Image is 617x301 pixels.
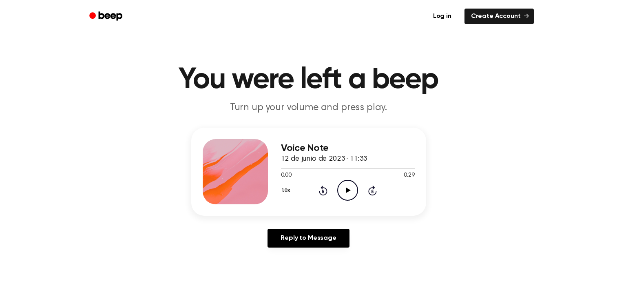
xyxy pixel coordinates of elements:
a: Beep [84,9,130,24]
span: 12 de junio de 2023 · 11:33 [281,155,367,163]
a: Reply to Message [268,229,349,248]
a: Create Account [464,9,534,24]
a: Log in [425,7,460,26]
p: Turn up your volume and press play. [152,101,465,115]
span: 0:00 [281,171,292,180]
span: 0:29 [404,171,414,180]
button: 1.0x [281,184,293,197]
h1: You were left a beep [100,65,517,95]
h3: Voice Note [281,143,415,154]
